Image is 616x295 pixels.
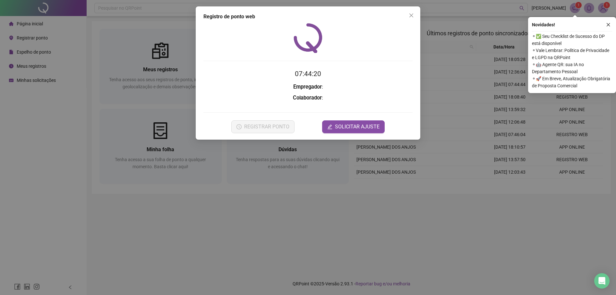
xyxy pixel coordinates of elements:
span: close [409,13,414,18]
button: REGISTRAR PONTO [231,120,295,133]
h3: : [203,83,413,91]
strong: Colaborador [293,95,322,101]
span: ⚬ Vale Lembrar: Política de Privacidade e LGPD na QRPoint [532,47,612,61]
button: Close [406,10,416,21]
span: close [606,22,611,27]
span: ⚬ ✅ Seu Checklist de Sucesso do DP está disponível [532,33,612,47]
div: Open Intercom Messenger [594,273,610,289]
h3: : [203,94,413,102]
strong: Empregador [293,84,322,90]
span: Novidades ! [532,21,555,28]
button: editSOLICITAR AJUSTE [322,120,385,133]
span: ⚬ 🚀 Em Breve, Atualização Obrigatória de Proposta Comercial [532,75,612,89]
div: Registro de ponto web [203,13,413,21]
img: QRPoint [294,23,322,53]
span: ⚬ 🤖 Agente QR: sua IA no Departamento Pessoal [532,61,612,75]
span: SOLICITAR AJUSTE [335,123,380,131]
span: edit [327,124,332,129]
time: 07:44:20 [295,70,321,78]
